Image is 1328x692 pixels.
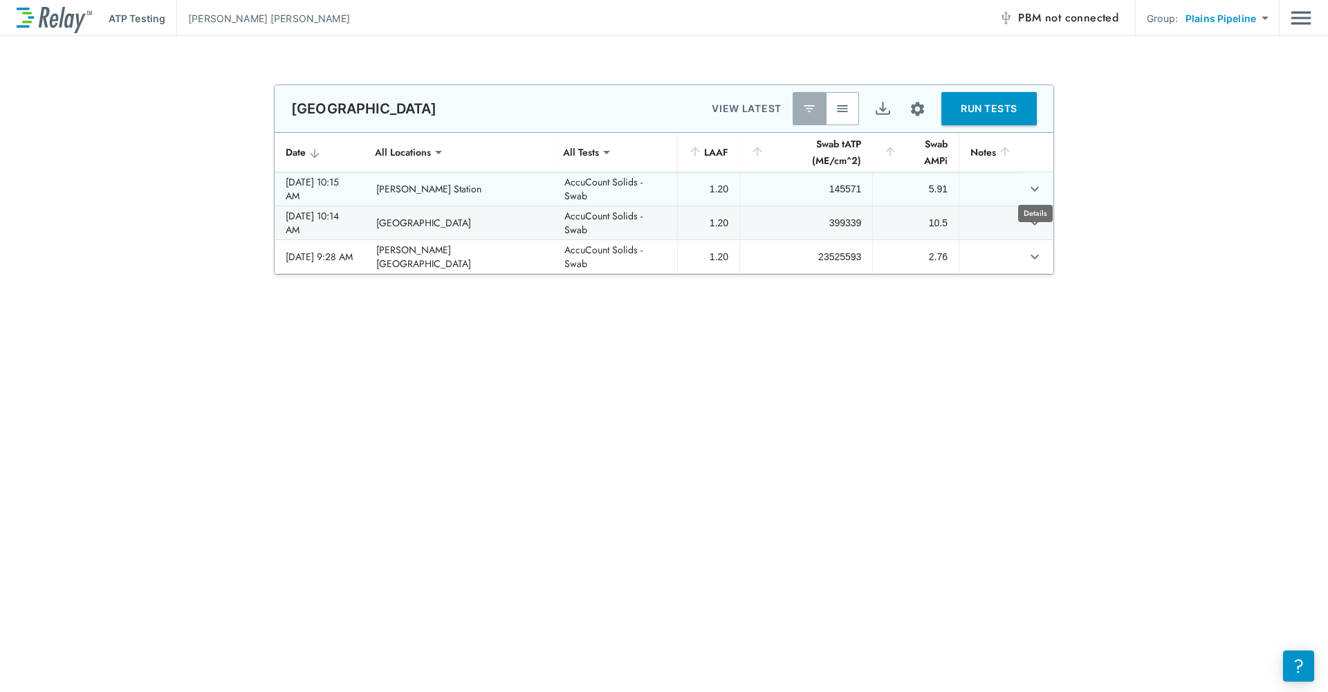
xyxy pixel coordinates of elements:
div: [DATE] 10:15 AM [286,175,354,203]
iframe: Resource center [1283,650,1314,682]
button: Site setup [899,91,936,127]
div: Swab tATP (ME/cm^2) [750,136,861,169]
button: Main menu [1291,5,1311,31]
p: VIEW LATEST [712,100,782,117]
td: [PERSON_NAME][GEOGRAPHIC_DATA] [365,240,554,273]
img: LuminUltra Relay [17,3,92,33]
div: All Tests [553,138,609,166]
img: Drawer Icon [1291,5,1311,31]
div: 1.20 [689,216,728,230]
td: [PERSON_NAME] Station [365,172,554,206]
div: Notes [970,144,1012,161]
div: 10.5 [884,216,948,230]
div: Swab AMPi [883,136,948,169]
div: [DATE] 9:28 AM [286,250,354,264]
div: 23525593 [751,250,861,264]
img: View All [836,102,849,116]
img: Settings Icon [909,100,926,118]
button: RUN TESTS [941,92,1037,125]
button: PBM not connected [993,4,1124,32]
span: PBM [1018,8,1118,28]
p: [PERSON_NAME] [PERSON_NAME] [188,11,350,26]
div: [DATE] 10:14 AM [286,209,354,237]
div: 399339 [751,216,861,230]
div: LAAF [688,144,728,161]
img: Latest [802,102,816,116]
div: 145571 [751,182,861,196]
td: AccuCount Solids - Swab [553,206,677,239]
th: Date [275,133,365,172]
span: not connected [1045,10,1118,26]
p: [GEOGRAPHIC_DATA] [291,100,437,117]
div: Details [1018,205,1053,222]
div: 2.76 [884,250,948,264]
div: 1.20 [689,182,728,196]
p: Group: [1147,11,1178,26]
div: 5.91 [884,182,948,196]
div: 1.20 [689,250,728,264]
td: [GEOGRAPHIC_DATA] [365,206,554,239]
button: expand row [1023,245,1046,268]
button: expand row [1023,177,1046,201]
img: Offline Icon [999,11,1013,25]
div: All Locations [365,138,441,166]
button: Export [866,92,899,125]
img: Export Icon [874,100,892,118]
p: ATP Testing [109,11,165,26]
td: AccuCount Solids - Swab [553,240,677,273]
td: AccuCount Solids - Swab [553,172,677,206]
table: sticky table [275,133,1053,274]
